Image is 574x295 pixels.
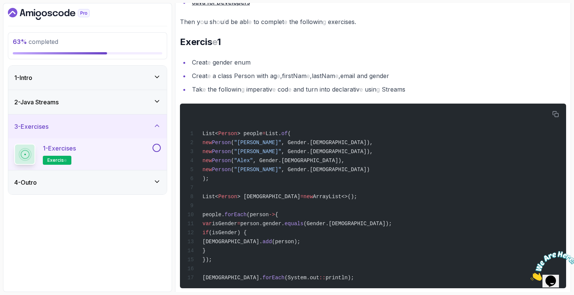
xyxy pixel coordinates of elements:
[263,239,272,245] span: add
[313,194,357,200] span: ArrayList<>();
[231,140,234,146] span: (
[300,194,303,200] span: =
[8,114,167,138] button: 3-Exercises
[293,86,304,93] readpronunciation-word: and
[204,18,208,26] readpronunciation-span: u
[202,212,225,218] span: people.
[202,86,206,93] readpronunciation-span: e
[300,18,323,26] readpronunciation-span: followin
[212,149,231,155] span: Person
[231,158,234,164] span: (
[210,18,216,26] readpronunciation-span: sh
[212,221,237,227] span: isGender
[278,86,288,93] readpronunciation-span: cod
[225,18,229,26] readpronunciation-span: d
[281,167,370,173] span: , Gender.[DEMOGRAPHIC_DATA])
[237,131,262,137] span: > people
[207,72,211,80] readpronunciation-span: e
[234,72,255,80] readpronunciation-word: Person
[269,212,275,218] span: ->
[312,72,335,80] readpronunciation-span: lastNam
[272,86,276,93] readpronunciation-span: e
[304,194,313,200] span: new
[357,72,367,80] readpronunciation-word: and
[281,140,373,146] span: , Gender.[DEMOGRAPHIC_DATA]),
[272,239,301,245] span: (person);
[180,18,195,26] readpronunciation-word: Then
[306,86,318,93] readpronunciation-word: turn
[246,86,272,93] readpronunciation-span: imperativ
[288,86,292,93] readpronunciation-span: e
[202,239,263,245] span: [DEMOGRAPHIC_DATA].
[213,72,216,80] readpronunciation-word: a
[253,158,344,164] span: , Gender.[DEMOGRAPHIC_DATA]),
[328,18,355,26] readpronunciation-word: exercises
[284,275,319,281] span: (System.out
[280,72,282,80] readpronunciation-span: ,
[192,72,207,80] readpronunciation-span: Creat
[338,72,340,80] readpronunciation-span: ,
[220,18,224,26] readpronunciation-span: u
[14,178,37,187] h3: 4 -
[29,38,58,45] readpronunciation-word: completed
[234,149,281,155] span: "[PERSON_NAME]"
[376,86,380,93] readpronunciation-span: g
[319,275,326,281] span: ::
[248,18,252,26] readpronunciation-span: e
[216,18,220,26] readpronunciation-span: o
[14,144,161,165] button: 1-Exercisesexercise
[202,131,218,137] span: List<
[202,167,212,173] span: new
[197,18,200,26] readpronunciation-span: y
[284,18,287,26] readpronunciation-span: e
[21,123,48,130] readpronunciation-word: Exercises
[213,59,233,66] readpronunciation-word: gender
[240,18,248,26] readpronunciation-span: abl
[202,275,263,281] span: [DEMOGRAPHIC_DATA].
[254,18,259,26] readpronunciation-word: to
[270,72,277,80] readpronunciation-span: ag
[200,18,204,26] readpronunciation-span: o
[382,86,405,93] readpronunciation-word: Streams
[202,194,218,200] span: List<
[8,90,167,114] button: 2-Java Streams
[202,257,212,263] span: });
[284,221,303,227] span: equals
[225,212,247,218] span: forEach
[218,194,237,200] span: Person
[14,122,48,131] h3: 3 -
[365,86,376,93] readpronunciation-span: usin
[304,221,392,227] span: (Gender.[DEMOGRAPHIC_DATA]);
[3,3,50,33] img: Chat attention grabber
[241,86,245,93] readpronunciation-span: g
[180,36,212,47] readpronunciation-span: Exercis
[209,230,247,236] span: (isGender) {
[281,131,288,137] span: of
[275,212,278,218] span: {
[355,18,356,26] readpronunciation-span: .
[202,158,212,164] span: new
[231,167,234,173] span: (
[234,167,281,173] span: "[PERSON_NAME]"
[202,149,212,155] span: new
[277,72,280,80] readpronunciation-span: e
[212,36,217,47] readpronunciation-span: e
[340,72,355,80] readpronunciation-word: email
[202,221,212,227] span: var
[207,59,211,66] readpronunciation-span: e
[332,86,360,93] readpronunciation-span: declarativ
[192,59,207,66] readpronunciation-span: Creat
[202,140,212,146] span: new
[263,275,285,281] span: forEach
[323,18,326,26] readpronunciation-span: g
[307,72,310,80] readpronunciation-span: e
[8,66,167,90] button: 1-Intro
[47,157,64,163] readpronunciation-span: exercis
[234,140,281,146] span: "[PERSON_NAME]"
[20,74,32,81] readpronunciation-word: Intro
[35,98,59,106] readpronunciation-word: Streams
[281,149,373,155] span: , Gender.[DEMOGRAPHIC_DATA]),
[261,18,284,26] readpronunciation-span: complet
[14,98,59,107] h3: 2 -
